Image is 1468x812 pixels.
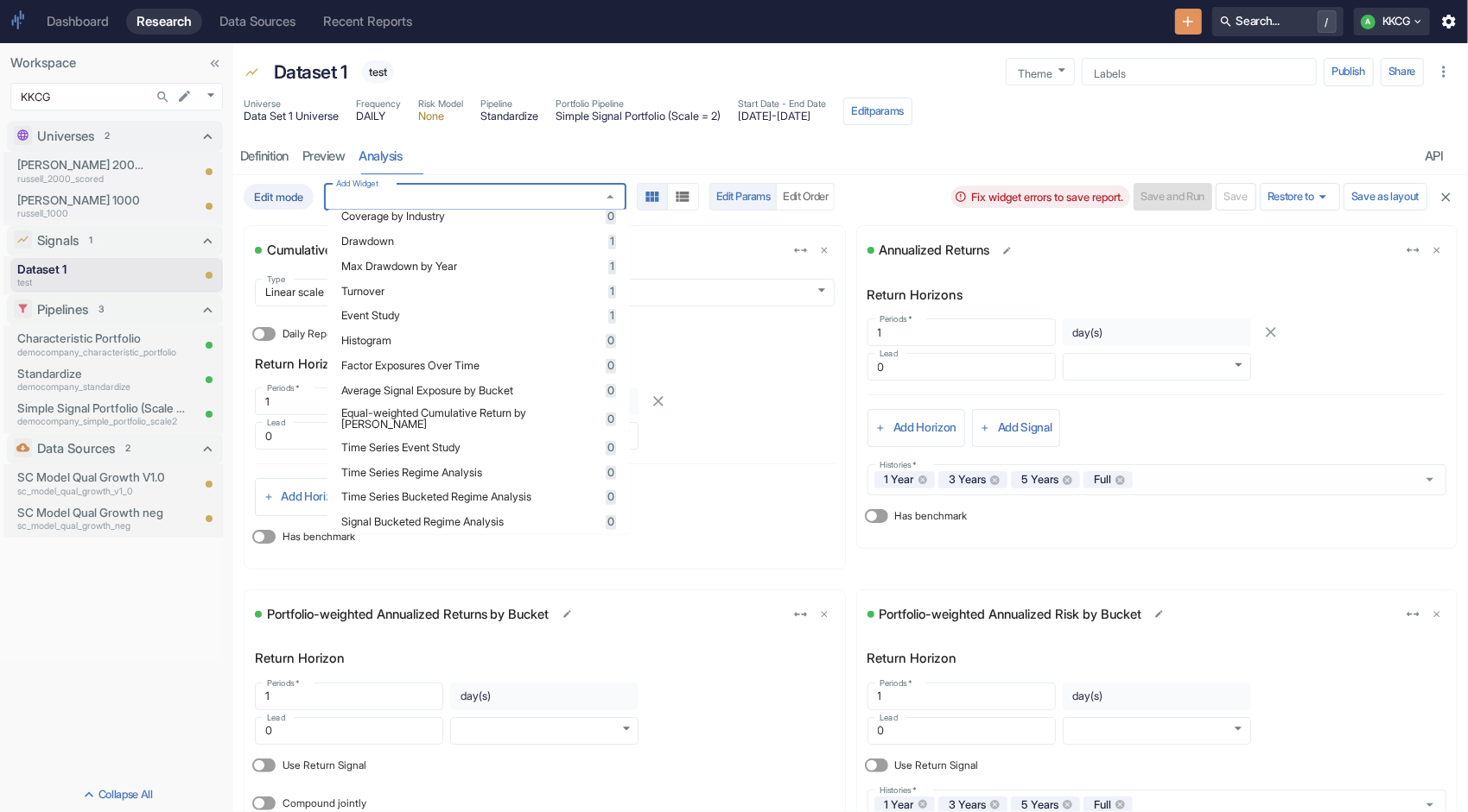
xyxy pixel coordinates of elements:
label: Add Widget [336,178,378,190]
button: delete [815,241,834,260]
span: 1 Year [878,472,921,488]
a: Research [126,9,202,35]
a: Characteristic Portfoliodemocompany_characteristic_portfolio [17,330,190,359]
button: Save as layout [1344,183,1427,211]
label: Periods [880,313,912,325]
div: Annualized Returns [879,242,994,258]
div: Portfolio-weighted Annualized Returns by Bucket [267,607,554,622]
a: Recent Reports [313,9,423,35]
div: Research [137,14,192,29]
span: Has benchmark [895,508,968,524]
div: API [1425,148,1444,165]
span: Equal-weighted Cumulative Return by [PERSON_NAME] [341,408,601,431]
p: sc_model_qual_growth_neg [17,519,190,533]
p: [PERSON_NAME] 1000 [17,192,143,209]
span: Use Return Signal [895,758,979,773]
div: Signals1 [7,225,223,256]
label: Lead [267,417,285,429]
div: 5 Years [1011,471,1080,488]
label: Lead [267,712,285,724]
span: Risk Model [418,98,463,111]
label: Periods [267,382,300,394]
span: Start Date - End Date [738,98,826,111]
p: russell_2000_scored [17,173,143,186]
span: 0 [606,383,616,398]
span: DAILY [356,111,401,123]
p: Workspace [10,54,223,72]
label: Lead [880,348,898,360]
button: Add Signal [972,409,1060,447]
div: Full [1084,471,1133,488]
p: Return Horizon [867,649,1447,668]
span: 3 [92,303,110,317]
a: Data Sources [209,9,306,35]
span: Full [1087,472,1118,488]
button: Tabs View [667,183,698,211]
span: Fix widget errors to save report. [964,191,1130,204]
p: Universes [37,127,94,146]
span: [DATE] - [DATE] [738,111,826,123]
button: Publish [1324,58,1374,85]
span: 0 [606,515,616,530]
span: Event Study [341,311,603,322]
span: 1 [608,309,616,324]
div: Cumulative Returns [267,242,384,258]
div: Dashboard [47,14,109,29]
a: SC Model Qual Growth V1.0sc_model_qual_growth_v1_0 [17,469,190,498]
span: Edit mode [244,191,314,204]
span: 0 [606,440,616,455]
span: Turnover [341,286,603,297]
button: Search.../ [1212,7,1344,36]
p: [PERSON_NAME] 2000 Scored [17,156,143,173]
button: Editparams [843,98,912,125]
p: russell_1000 [17,207,143,221]
span: Pipeline [480,98,538,111]
button: delete [1427,605,1446,624]
button: Search... [151,85,175,109]
button: Collapse All [3,781,230,809]
button: Close [600,186,620,207]
button: Grid View [637,183,668,211]
button: Edit Params [709,183,778,211]
p: Simple Signal Portfolio (Scale = 2) [17,400,190,417]
button: delete [815,605,834,624]
span: Signal Bucketed Regime Analysis [341,517,601,528]
div: Portfolio-weighted Annualized Risk by Bucket [879,607,1146,622]
p: Dataset 1 [274,59,347,86]
p: SC Model Qual Growth V1.0 [17,469,190,486]
span: 1 [608,259,616,274]
span: Average Signal Exposure by Bucket [341,385,601,396]
span: Has benchmark [283,529,355,544]
a: preview [296,139,353,174]
p: democompany_characteristic_portfolio [17,346,190,360]
div: Definition [240,148,289,165]
span: 0 [606,358,616,373]
div: Pipelines3 [7,294,223,325]
p: Dataset 1 [17,261,143,278]
div: Dataset 1 [270,54,352,90]
span: 2 [99,129,116,143]
span: 3 Years [942,472,993,488]
a: analysis [353,139,410,174]
span: 0 [606,490,616,505]
button: Collapse Sidebar [203,52,226,75]
div: day(s) [450,683,639,710]
a: Simple Signal Portfolio (Scale = 2)democompany_simple_portfolio_scale2 [17,400,190,429]
span: Daily Reporting [283,326,354,342]
span: 1 [608,235,616,249]
span: Time Series Bucketed Regime Analysis [341,492,601,503]
span: 1 [83,234,99,248]
label: Lead [880,712,898,724]
div: Universes2 [7,121,223,152]
label: Type [267,274,285,286]
p: Data Sources [37,439,115,458]
span: Time Series Event Study [341,442,601,453]
span: Factor Exposures Over Time [341,360,601,371]
button: Edit Order [776,183,835,211]
span: Data Set 1 Universe [244,111,339,123]
span: 2 [119,442,137,456]
span: 0 [606,465,616,480]
button: Open [1420,469,1440,490]
span: 5 Years [1014,472,1065,488]
span: Coverage by Industry [341,211,601,223]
